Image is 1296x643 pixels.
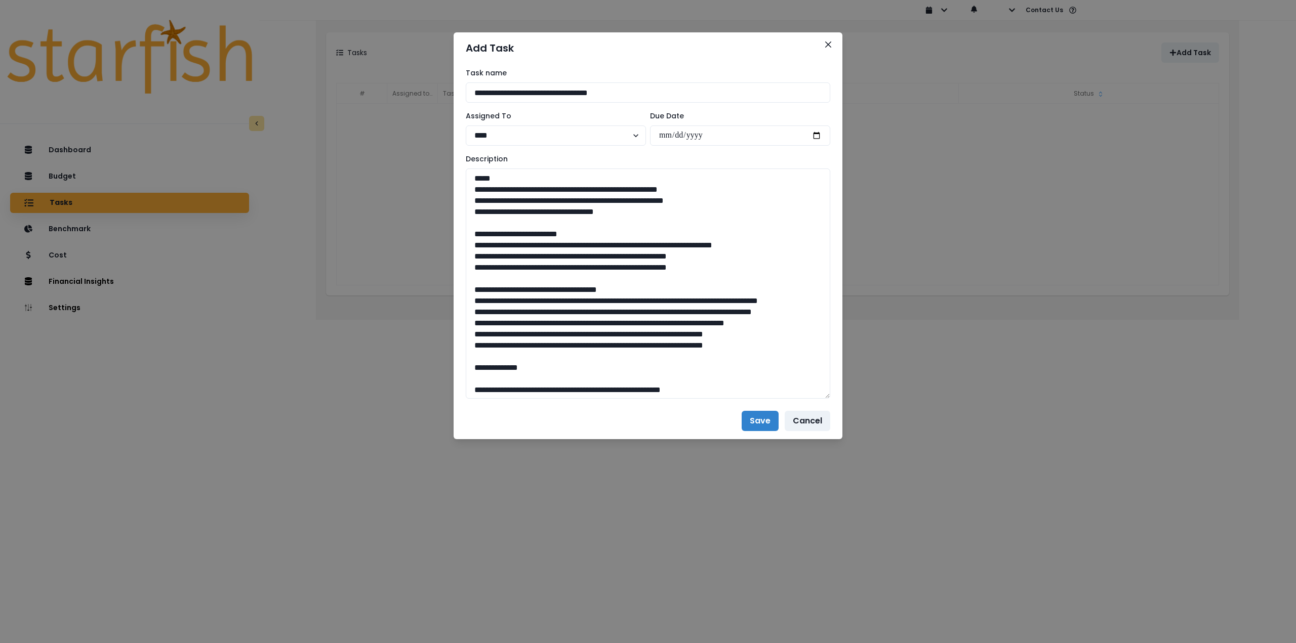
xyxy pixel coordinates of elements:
[820,36,836,53] button: Close
[650,111,824,121] label: Due Date
[742,411,779,431] button: Save
[454,32,842,64] header: Add Task
[466,154,824,164] label: Description
[785,411,830,431] button: Cancel
[466,68,824,78] label: Task name
[466,111,640,121] label: Assigned To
